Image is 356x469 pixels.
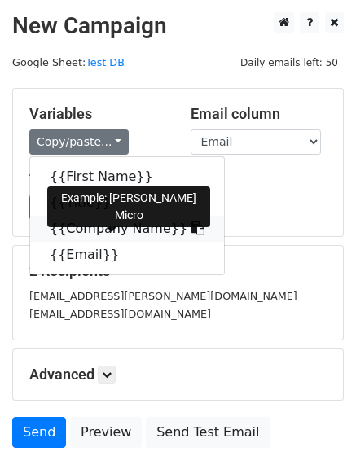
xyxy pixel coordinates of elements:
[29,308,211,320] small: [EMAIL_ADDRESS][DOMAIN_NAME]
[235,54,344,72] span: Daily emails left: 50
[29,129,129,155] a: Copy/paste...
[47,186,210,227] div: Example: [PERSON_NAME] Micro
[12,56,125,68] small: Google Sheet:
[30,242,224,268] a: {{Email}}
[30,216,224,242] a: {{Company Name}}
[30,190,224,216] a: {{Title}}
[146,417,270,448] a: Send Test Email
[30,164,224,190] a: {{First Name}}
[70,417,142,448] a: Preview
[191,105,327,123] h5: Email column
[29,290,297,302] small: [EMAIL_ADDRESS][PERSON_NAME][DOMAIN_NAME]
[12,417,66,448] a: Send
[235,56,344,68] a: Daily emails left: 50
[86,56,125,68] a: Test DB
[29,105,166,123] h5: Variables
[29,366,327,384] h5: Advanced
[275,391,356,469] iframe: Chat Widget
[12,12,344,40] h2: New Campaign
